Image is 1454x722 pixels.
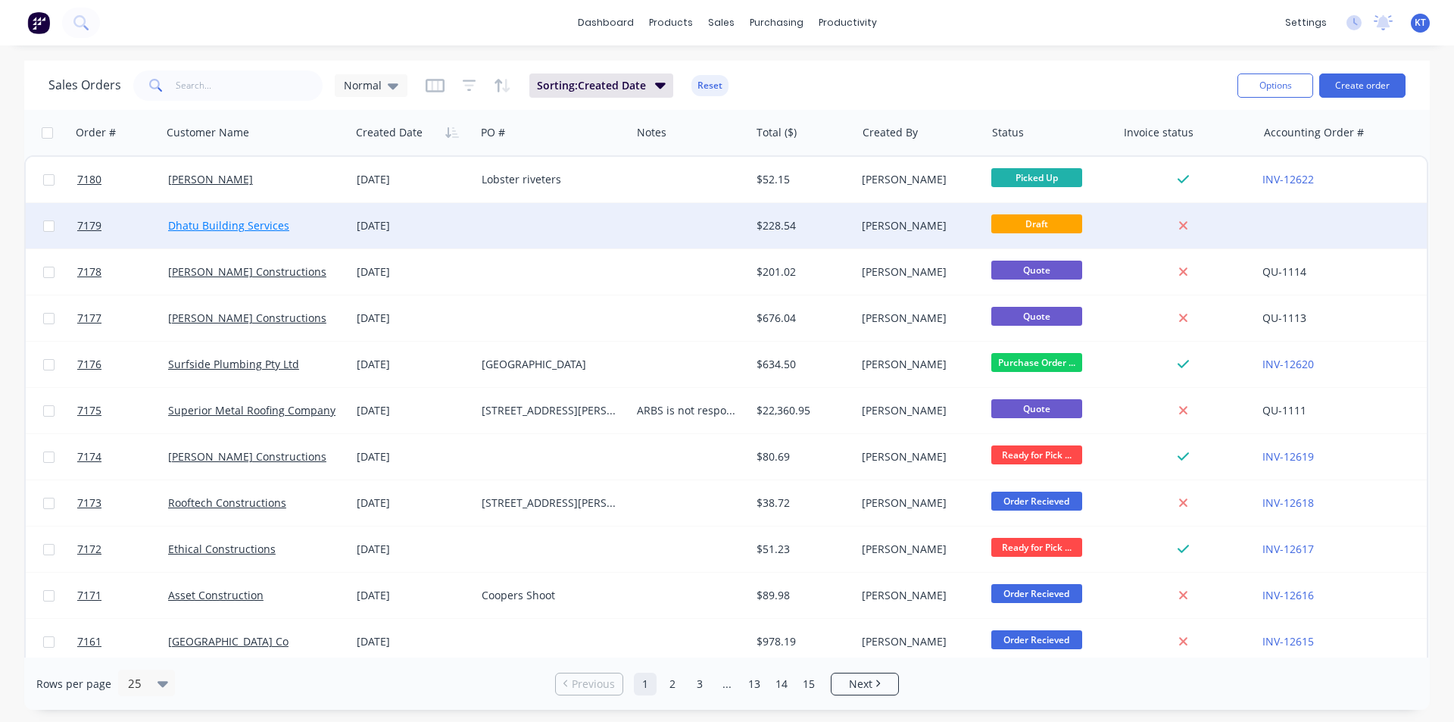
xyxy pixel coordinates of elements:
span: Quote [991,261,1082,280]
span: 7179 [77,218,101,233]
div: Customer Name [167,125,249,140]
span: Picked Up [991,168,1082,187]
a: Page 15 [797,673,820,695]
a: Next page [832,677,898,692]
a: Page 1 is your current page [634,673,657,695]
a: Rooftech Constructions [168,495,286,510]
div: [GEOGRAPHIC_DATA] [482,357,618,372]
span: Previous [572,677,615,692]
a: Page 13 [743,673,766,695]
span: 7175 [77,403,101,418]
div: [PERSON_NAME] [862,403,973,418]
a: Ethical Constructions [168,542,276,556]
div: [DATE] [357,357,470,372]
input: Search... [176,70,323,101]
div: settings [1278,11,1334,34]
div: Accounting Order # [1264,125,1364,140]
div: [DATE] [357,311,470,326]
a: [PERSON_NAME] Constructions [168,264,326,279]
span: 7161 [77,634,101,649]
a: Previous page [556,677,622,692]
span: Quote [991,399,1082,418]
span: Normal [344,77,382,93]
a: 7173 [77,480,168,526]
div: [DATE] [357,495,470,511]
span: Ready for Pick ... [991,538,1082,557]
a: 7178 [77,249,168,295]
a: 7161 [77,619,168,664]
div: $89.98 [757,588,845,603]
span: 7174 [77,449,101,464]
span: Quote [991,307,1082,326]
button: Sorting:Created Date [529,73,673,98]
span: Sorting: Created Date [537,78,646,93]
div: $22,360.95 [757,403,845,418]
a: [GEOGRAPHIC_DATA] Co [168,634,289,649]
a: dashboard [570,11,641,34]
div: [DATE] [357,542,470,557]
button: Reset [691,75,729,96]
div: [DATE] [357,172,470,187]
div: [PERSON_NAME] [862,449,973,464]
button: Options [1237,73,1313,98]
a: 7171 [77,573,168,618]
div: [PERSON_NAME] [862,542,973,557]
div: [PERSON_NAME] [862,495,973,511]
ul: Pagination [549,673,905,695]
div: [PERSON_NAME] [862,172,973,187]
a: Page 14 [770,673,793,695]
span: 7173 [77,495,101,511]
span: 7178 [77,264,101,280]
div: Created Date [356,125,423,140]
div: Invoice status [1124,125,1193,140]
a: Jump forward [716,673,738,695]
a: Superior Metal Roofing Company Pty Ltd [168,403,373,417]
span: KT [1415,16,1426,30]
a: Page 2 [661,673,684,695]
a: [PERSON_NAME] [168,172,253,186]
a: INV-12620 [1262,357,1314,371]
span: 7177 [77,311,101,326]
div: [PERSON_NAME] [862,264,973,280]
div: [PERSON_NAME] [862,357,973,372]
a: INV-12616 [1262,588,1314,602]
span: Draft [991,214,1082,233]
a: INV-12622 [1262,172,1314,186]
a: 7179 [77,203,168,248]
span: Order Recieved [991,492,1082,511]
div: [PERSON_NAME] [862,218,973,233]
a: 7176 [77,342,168,387]
div: [PERSON_NAME] [862,588,973,603]
div: [DATE] [357,634,470,649]
div: Total ($) [757,125,797,140]
div: purchasing [742,11,811,34]
div: $38.72 [757,495,845,511]
div: sales [700,11,742,34]
span: 7172 [77,542,101,557]
a: INV-12617 [1262,542,1314,556]
span: Purchase Order ... [991,353,1082,372]
div: [STREET_ADDRESS][PERSON_NAME] [482,495,618,511]
a: INV-12618 [1262,495,1314,510]
div: $51.23 [757,542,845,557]
a: Surfside Plumbing Pty Ltd [168,357,299,371]
div: Notes [637,125,666,140]
span: 7171 [77,588,101,603]
div: $634.50 [757,357,845,372]
div: Lobster riveters [482,172,618,187]
div: [PERSON_NAME] [862,634,973,649]
span: Ready for Pick ... [991,445,1082,464]
span: Order Recieved [991,584,1082,603]
div: $201.02 [757,264,845,280]
div: $80.69 [757,449,845,464]
div: $52.15 [757,172,845,187]
div: products [641,11,700,34]
a: QU-1111 [1262,403,1306,417]
div: [DATE] [357,403,470,418]
div: [DATE] [357,449,470,464]
a: Dhatu Building Services [168,218,289,233]
a: INV-12615 [1262,634,1314,649]
span: Rows per page [36,677,111,692]
div: [DATE] [357,588,470,603]
div: productivity [811,11,885,34]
